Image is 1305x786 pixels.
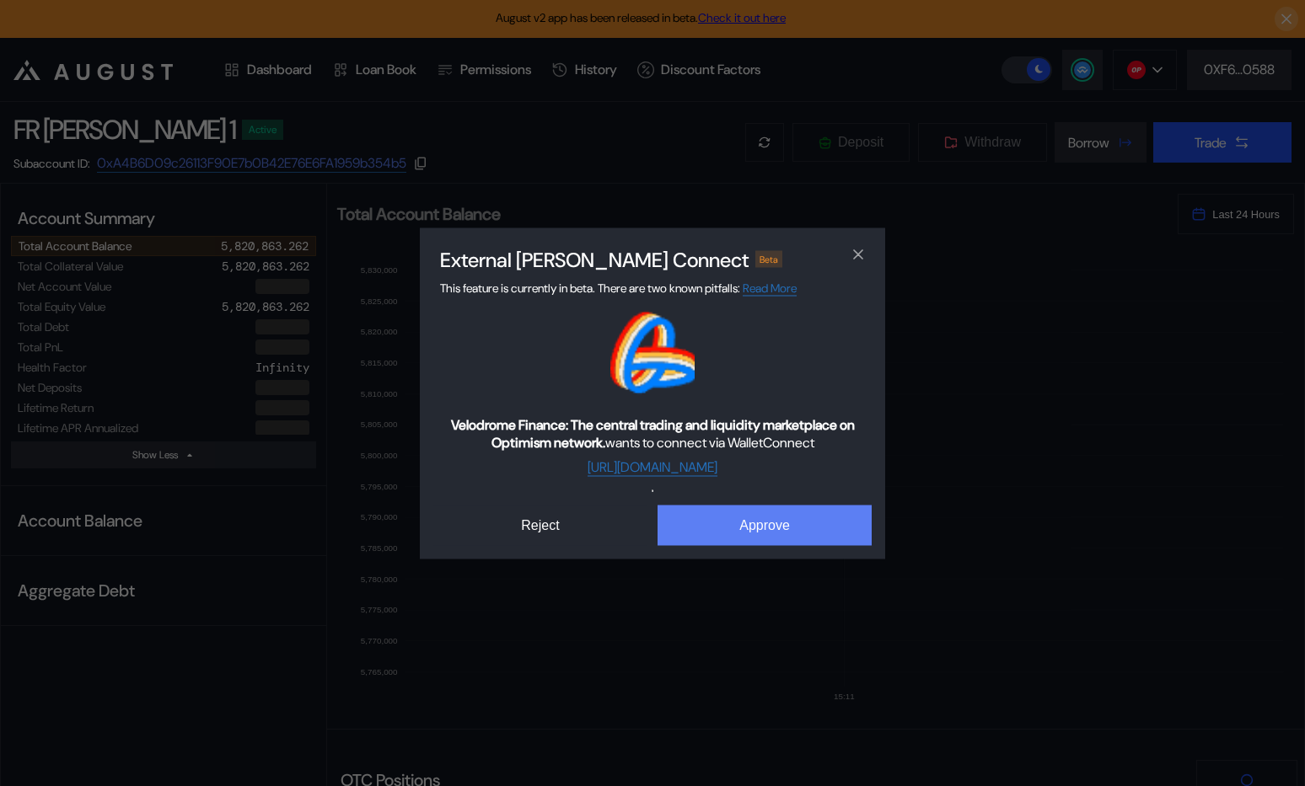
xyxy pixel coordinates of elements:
span: wants to connect via WalletConnect [433,415,872,451]
a: Read More [743,280,797,296]
div: Beta [755,250,782,267]
h2: External [PERSON_NAME] Connect [440,246,749,272]
span: This feature is currently in beta. There are two known pitfalls: [440,280,797,296]
button: Approve [658,505,872,545]
button: close modal [845,241,872,268]
img: Velodrome Finance: The central trading and liquidity marketplace on Optimism network. logo [610,310,695,394]
button: Reject [433,505,647,545]
a: [URL][DOMAIN_NAME] [588,457,717,476]
b: Velodrome Finance: The central trading and liquidity marketplace on Optimism network. [451,415,855,451]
